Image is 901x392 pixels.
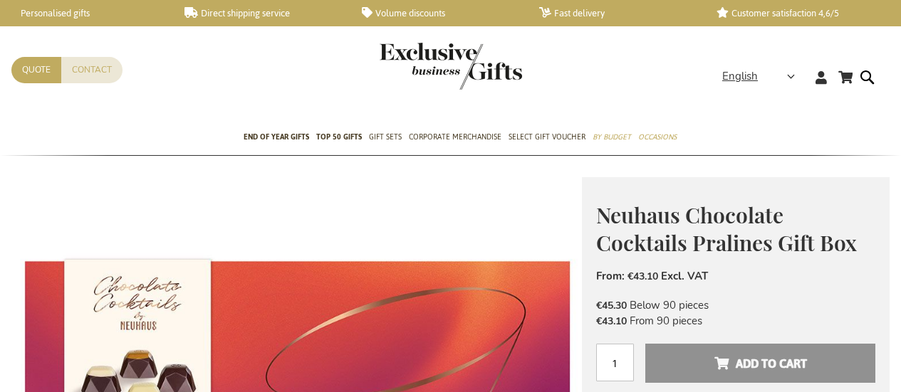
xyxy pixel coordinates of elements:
[244,129,309,144] span: End of year gifts
[717,7,871,19] a: Customer satisfaction 4,6/5
[722,68,758,85] span: English
[539,7,694,19] a: Fast delivery
[184,7,339,19] a: Direct shipping service
[596,298,875,313] li: Below 90 pieces
[369,129,402,144] span: Gift Sets
[11,57,61,83] a: Quote
[596,344,634,381] input: Qty
[409,120,501,156] a: Corporate Merchandise
[638,129,677,144] span: Occasions
[509,120,585,156] a: Select Gift Voucher
[380,43,451,90] a: store logo
[661,269,708,283] span: Excl. VAT
[244,120,309,156] a: End of year gifts
[596,269,625,283] span: From:
[596,299,627,312] span: €45.30
[596,314,875,329] li: From 90 pieces
[627,270,658,283] span: €43.10
[593,120,631,156] a: By Budget
[380,43,522,90] img: Exclusive Business gifts logo
[362,7,516,19] a: Volume discounts
[369,120,402,156] a: Gift Sets
[509,129,585,144] span: Select Gift Voucher
[316,120,362,156] a: TOP 50 Gifts
[593,129,631,144] span: By Budget
[61,57,123,83] a: Contact
[638,120,677,156] a: Occasions
[409,129,501,144] span: Corporate Merchandise
[596,201,857,257] span: Neuhaus Chocolate Cocktails Pralines Gift Box
[316,129,362,144] span: TOP 50 Gifts
[7,7,162,19] a: Personalised gifts
[596,314,627,328] span: €43.10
